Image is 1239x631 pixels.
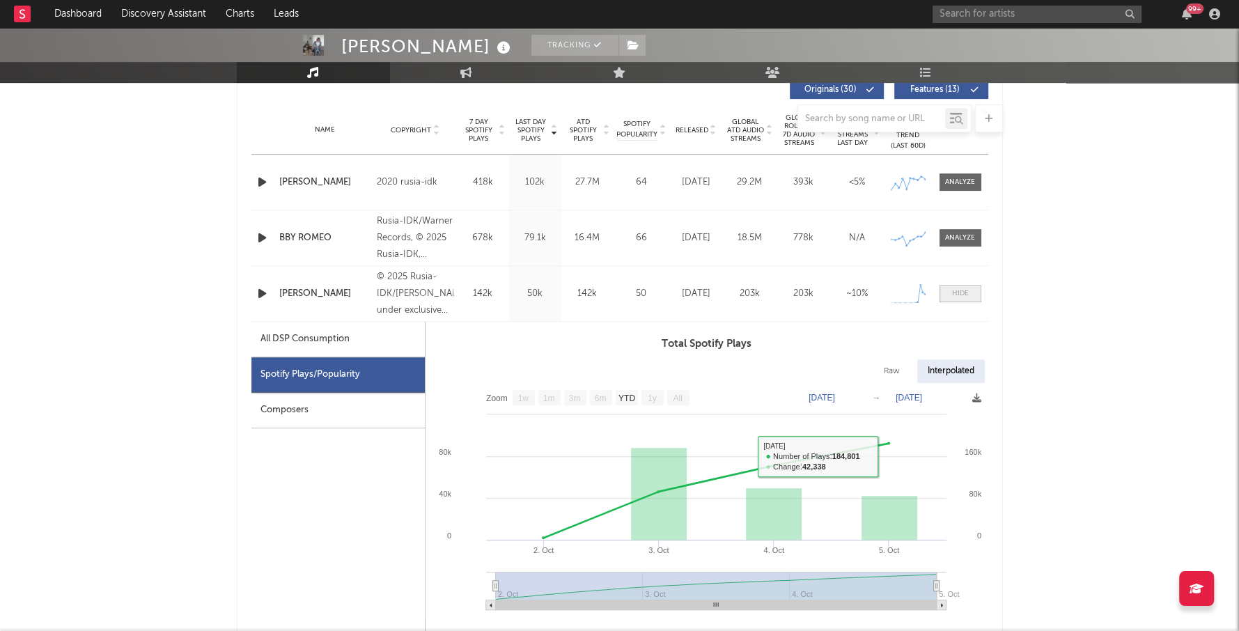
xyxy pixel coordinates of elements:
[798,114,945,125] input: Search by song name or URL
[976,531,981,540] text: 0
[251,393,425,428] div: Composers
[517,394,529,403] text: 1w
[377,269,453,319] div: © 2025 Rusia-IDK/[PERSON_NAME] under exclusive license to Warner Records Inc.
[543,394,554,403] text: 1m
[460,231,506,245] div: 678k
[426,336,988,352] h3: Total Spotify Plays
[618,394,634,403] text: YTD
[834,176,880,189] div: <5%
[780,287,827,301] div: 203k
[279,287,371,301] a: [PERSON_NAME]
[617,231,666,245] div: 66
[341,35,514,58] div: [PERSON_NAME]
[531,35,618,56] button: Tracking
[780,231,827,245] div: 778k
[513,231,558,245] div: 79.1k
[565,287,610,301] div: 142k
[648,546,669,554] text: 3. Oct
[565,176,610,189] div: 27.7M
[279,176,371,189] a: [PERSON_NAME]
[673,394,682,403] text: All
[763,546,784,554] text: 4. Oct
[878,546,898,554] text: 5. Oct
[565,231,610,245] div: 16.4M
[873,359,910,383] div: Raw
[617,176,666,189] div: 64
[1186,3,1203,14] div: 99 +
[894,81,988,99] button: Features(13)
[513,287,558,301] div: 50k
[799,86,863,94] span: Originals ( 30 )
[513,176,558,189] div: 102k
[648,394,657,403] text: 1y
[279,231,371,245] a: BBY ROMEO
[917,359,985,383] div: Interpolated
[439,490,451,498] text: 40k
[834,287,880,301] div: ~ 10 %
[260,331,350,348] div: All DSP Consumption
[939,590,959,598] text: 5. Oct
[726,231,773,245] div: 18.5M
[460,287,506,301] div: 142k
[903,86,967,94] span: Features ( 13 )
[251,357,425,393] div: Spotify Plays/Popularity
[933,6,1141,23] input: Search for artists
[251,322,425,357] div: All DSP Consumption
[594,394,606,403] text: 6m
[872,393,880,403] text: →
[617,287,666,301] div: 50
[673,231,719,245] div: [DATE]
[439,448,451,456] text: 80k
[726,287,773,301] div: 203k
[460,176,506,189] div: 418k
[446,531,451,540] text: 0
[790,81,884,99] button: Originals(30)
[834,231,880,245] div: N/A
[377,174,453,191] div: 2020 rusia-idk
[809,393,835,403] text: [DATE]
[969,490,981,498] text: 80k
[377,213,453,263] div: Rusia-IDK/Warner Records, © 2025 Rusia-IDK, S.L./Warner Records Inc., under exclusive license fro...
[726,176,773,189] div: 29.2M
[568,394,580,403] text: 3m
[673,176,719,189] div: [DATE]
[780,176,827,189] div: 393k
[1182,8,1192,20] button: 99+
[673,287,719,301] div: [DATE]
[486,394,508,403] text: Zoom
[896,393,922,403] text: [DATE]
[965,448,981,456] text: 160k
[533,546,553,554] text: 2. Oct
